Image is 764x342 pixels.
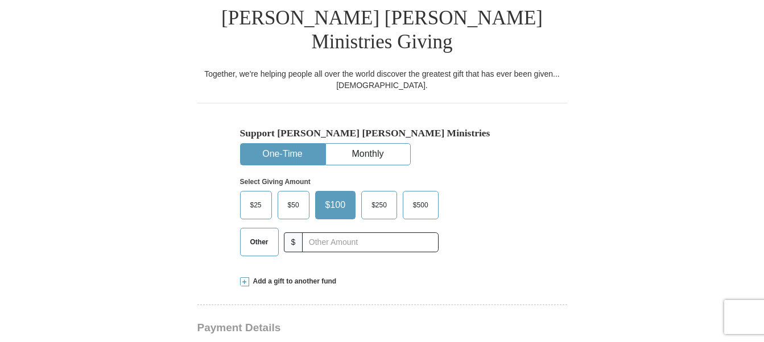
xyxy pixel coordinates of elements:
input: Other Amount [302,232,438,252]
span: Other [245,233,274,251]
strong: Select Giving Amount [240,178,311,186]
span: $25 [245,197,267,214]
span: $250 [366,197,393,214]
span: $ [284,232,303,252]
span: $500 [407,197,434,214]
h5: Support [PERSON_NAME] [PERSON_NAME] Ministries [240,127,525,139]
button: Monthly [326,144,410,165]
div: Together, we're helping people all over the world discover the greatest gift that has ever been g... [197,68,567,91]
span: $50 [282,197,305,214]
h3: Payment Details [197,322,488,335]
button: One-Time [241,144,325,165]
span: $100 [320,197,352,214]
span: Add a gift to another fund [249,277,337,286]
